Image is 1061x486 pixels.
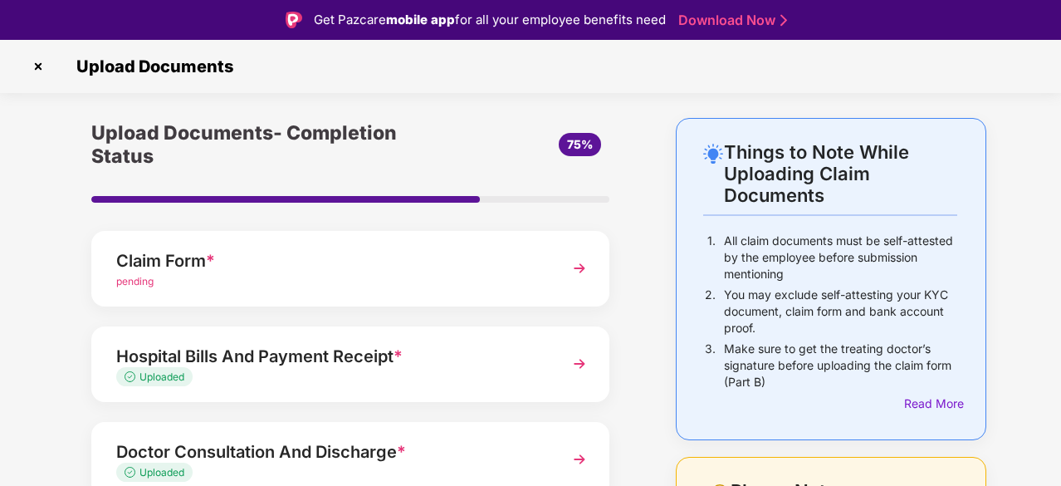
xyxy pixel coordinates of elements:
span: 75% [567,137,593,151]
img: svg+xml;base64,PHN2ZyBpZD0iTmV4dCIgeG1sbnM9Imh0dHA6Ly93d3cudzMub3JnLzIwMDAvc3ZnIiB3aWR0aD0iMzYiIG... [565,253,594,283]
p: Make sure to get the treating doctor’s signature before uploading the claim form (Part B) [724,341,957,390]
strong: mobile app [386,12,455,27]
img: svg+xml;base64,PHN2ZyBpZD0iTmV4dCIgeG1sbnM9Imh0dHA6Ly93d3cudzMub3JnLzIwMDAvc3ZnIiB3aWR0aD0iMzYiIG... [565,349,594,379]
div: Things to Note While Uploading Claim Documents [724,141,957,206]
p: 1. [707,233,716,282]
img: Logo [286,12,302,28]
p: 2. [705,287,716,336]
span: Upload Documents [60,56,242,76]
div: Hospital Bills And Payment Receipt [116,343,545,370]
a: Download Now [678,12,782,29]
p: You may exclude self-attesting your KYC document, claim form and bank account proof. [724,287,957,336]
img: svg+xml;base64,PHN2ZyBpZD0iTmV4dCIgeG1sbnM9Imh0dHA6Ly93d3cudzMub3JnLzIwMDAvc3ZnIiB3aWR0aD0iMzYiIG... [565,444,594,474]
img: svg+xml;base64,PHN2ZyBpZD0iQ3Jvc3MtMzJ4MzIiIHhtbG5zPSJodHRwOi8vd3d3LnczLm9yZy8yMDAwL3N2ZyIgd2lkdG... [25,53,51,80]
div: Read More [904,395,957,413]
div: Upload Documents- Completion Status [91,118,437,171]
div: Get Pazcare for all your employee benefits need [314,10,666,30]
div: Claim Form [116,248,545,274]
div: Doctor Consultation And Discharge [116,439,545,465]
p: 3. [705,341,716,390]
p: All claim documents must be self-attested by the employee before submission mentioning [724,233,957,282]
img: svg+xml;base64,PHN2ZyB4bWxucz0iaHR0cDovL3d3dy53My5vcmcvMjAwMC9zdmciIHdpZHRoPSIxMy4zMzMiIGhlaWdodD... [125,371,139,382]
span: Uploaded [139,466,184,479]
span: Uploaded [139,371,184,383]
img: svg+xml;base64,PHN2ZyB4bWxucz0iaHR0cDovL3d3dy53My5vcmcvMjAwMC9zdmciIHdpZHRoPSIxMy4zMzMiIGhlaWdodD... [125,467,139,478]
img: svg+xml;base64,PHN2ZyB4bWxucz0iaHR0cDovL3d3dy53My5vcmcvMjAwMC9zdmciIHdpZHRoPSIyNC4wOTMiIGhlaWdodD... [703,144,723,164]
span: pending [116,275,154,287]
img: Stroke [780,12,787,29]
